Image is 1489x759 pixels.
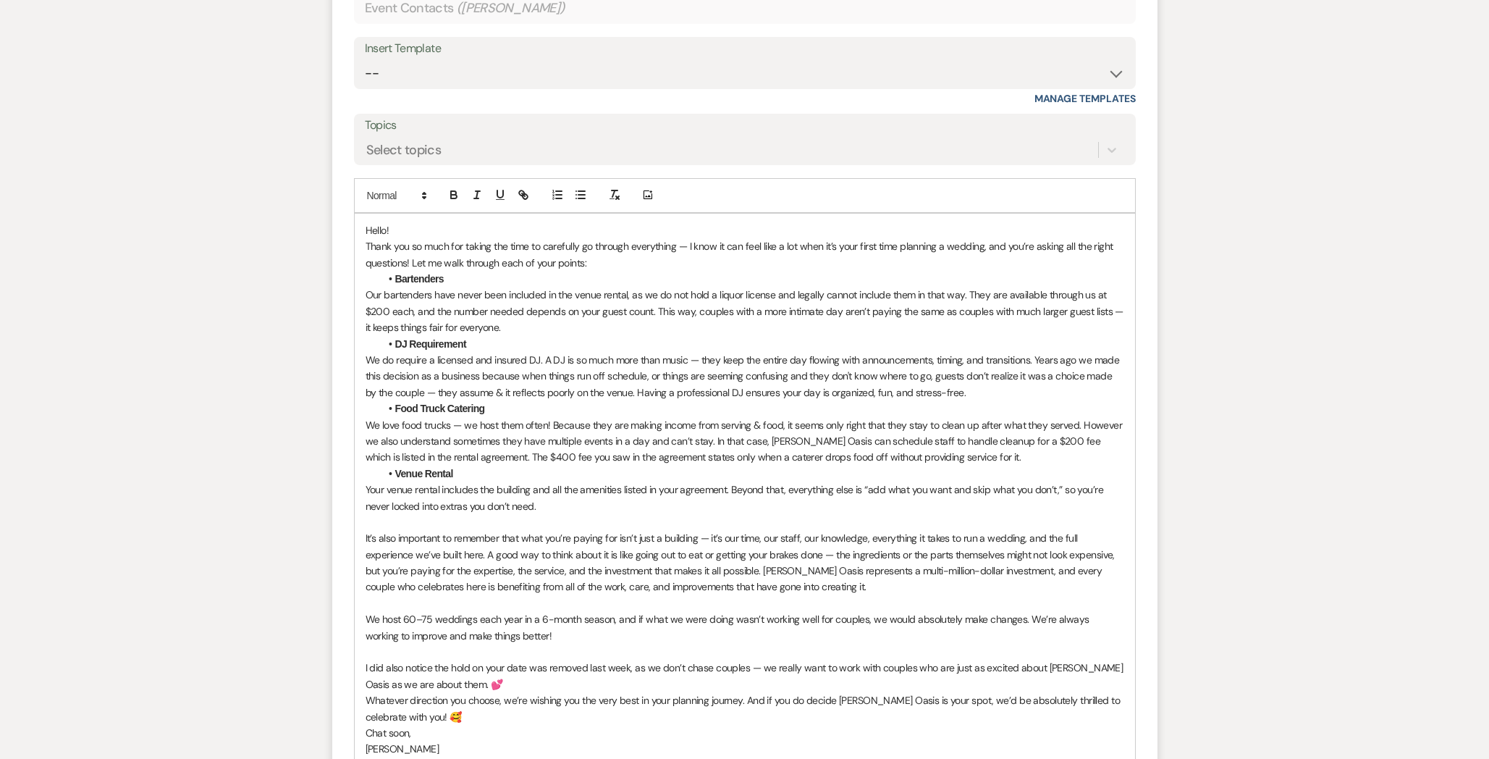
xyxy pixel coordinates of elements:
div: Insert Template [365,38,1125,59]
label: Topics [365,115,1125,136]
p: Whatever direction you choose, we’re wishing you the very best in your planning journey. And if y... [366,692,1124,725]
strong: Venue Rental [395,468,453,479]
p: Chat soon, [366,725,1124,741]
p: We host 60–75 weddings each year in a 6-month season, and if what we were doing wasn’t working we... [366,611,1124,644]
strong: Bartenders [395,273,444,285]
strong: DJ Requirement [395,338,466,350]
p: Your venue rental includes the building and all the amenities listed in your agreement. Beyond th... [366,482,1124,514]
p: It’s also important to remember that what you’re paying for isn’t just a building — it’s our time... [366,530,1124,595]
p: I did also notice the hold on your date was removed last week, as we don’t chase couples — we rea... [366,660,1124,692]
strong: Food Truck Catering [395,403,485,414]
p: We do require a licensed and insured DJ. A DJ is so much more than music — they keep the entire d... [366,352,1124,401]
p: We love food trucks — we host them often! Because they are making income from serving & food, it ... [366,417,1124,466]
a: Manage Templates [1034,92,1136,105]
p: [PERSON_NAME] [366,741,1124,757]
p: Thank you so much for taking the time to carefully go through everything — I know it can feel lik... [366,238,1124,271]
p: Our bartenders have never been included in the venue rental, as we do not hold a liquor license a... [366,287,1124,335]
p: Hello! [366,222,1124,238]
div: Select topics [366,140,442,159]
